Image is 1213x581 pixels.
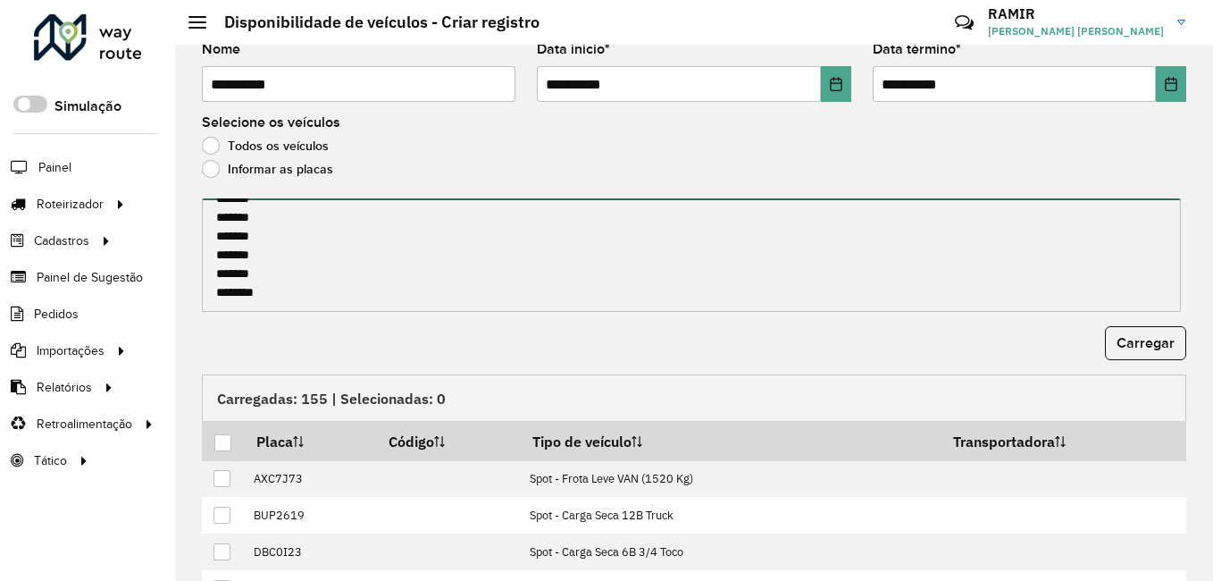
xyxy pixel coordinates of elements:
[244,497,376,534] td: BUP2619
[945,4,983,42] a: Contato Rápido
[941,422,1185,460] th: Transportadora
[37,268,143,287] span: Painel de Sugestão
[38,158,71,177] span: Painel
[206,13,540,32] h2: Disponibilidade de veículos - Criar registro
[202,38,240,60] label: Nome
[202,112,340,133] label: Selecione os veículos
[34,451,67,470] span: Tático
[988,5,1164,22] h3: RAMIR
[244,422,376,460] th: Placa
[821,66,851,102] button: Choose Date
[521,422,941,460] th: Tipo de veículo
[521,460,941,497] td: Spot - Frota Leve VAN (1520 Kg)
[244,460,376,497] td: AXC7J73
[37,195,104,214] span: Roteirizador
[537,38,610,60] label: Data início
[376,422,520,460] th: Código
[1105,326,1186,360] button: Carregar
[1117,335,1175,350] span: Carregar
[1156,66,1186,102] button: Choose Date
[521,534,941,570] td: Spot - Carga Seca 6B 3/4 Toco
[34,305,79,324] span: Pedidos
[244,534,376,570] td: DBC0I23
[37,415,132,434] span: Retroalimentação
[988,23,1164,39] span: [PERSON_NAME] [PERSON_NAME]
[521,497,941,534] td: Spot - Carga Seca 12B Truck
[37,341,105,360] span: Importações
[34,232,89,250] span: Cadastros
[202,160,333,178] label: Informar as placas
[37,378,92,397] span: Relatórios
[202,137,329,155] label: Todos os veículos
[54,96,121,117] label: Simulação
[873,38,961,60] label: Data término
[202,375,1186,421] div: Carregadas: 155 | Selecionadas: 0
